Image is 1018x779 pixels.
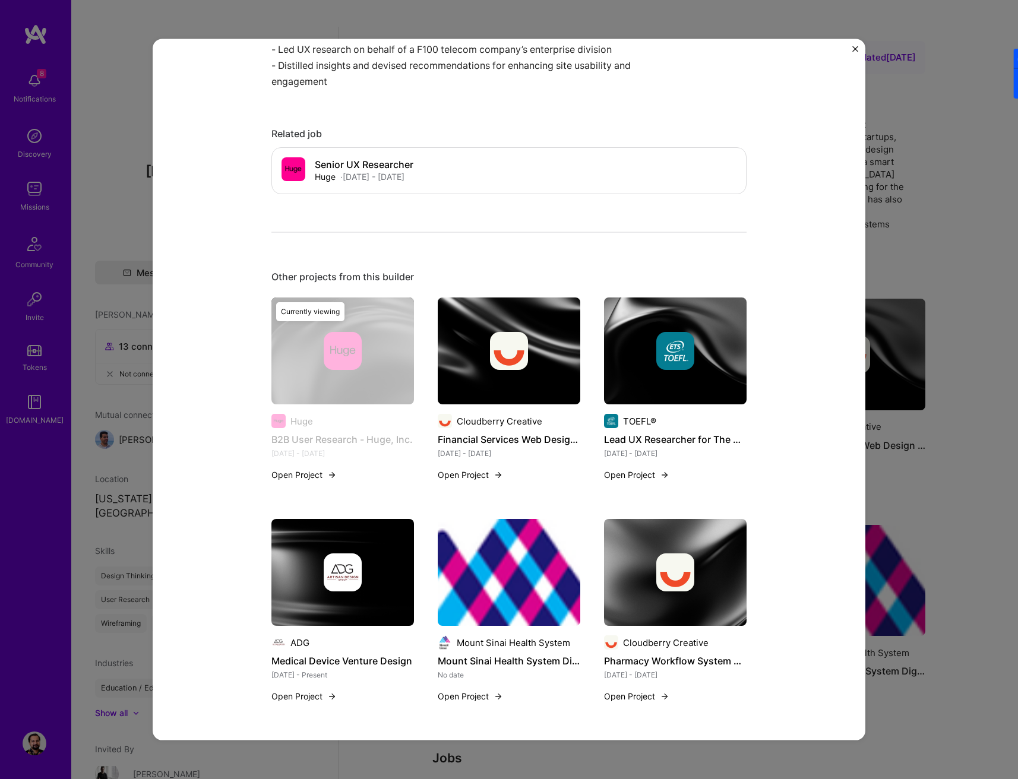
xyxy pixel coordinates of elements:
img: cover [271,297,414,404]
img: arrow-right [494,692,503,701]
img: Company logo [490,332,528,370]
div: [DATE] - Present [271,669,414,681]
img: cover [271,519,414,626]
button: Open Project [438,468,503,481]
h4: Mount Sinai Health System Digital Front Door [438,653,580,669]
button: Open Project [271,690,337,702]
button: Open Project [438,690,503,702]
h4: Senior UX Researcher [315,159,413,170]
h4: Pharmacy Workflow System Redesign [604,653,747,669]
img: cover [604,519,747,626]
h4: Financial Services Web Design Research [438,432,580,447]
img: Company logo [438,635,452,650]
div: Related job [271,128,747,140]
img: Company logo [656,332,694,370]
img: cover [604,297,747,404]
div: Huge [315,170,336,183]
img: arrow-right [327,692,337,701]
h4: Lead UX Researcher for The Nation's Report Card [604,432,747,447]
img: arrow-right [494,470,503,480]
button: Open Project [271,468,337,481]
button: Open Project [604,690,669,702]
div: Currently viewing [276,302,344,321]
img: Company logo [604,414,618,428]
div: TOEFL® [623,415,656,427]
div: [DATE] - [DATE] [438,447,580,460]
img: Company logo [324,553,362,591]
div: Cloudberry Creative [457,415,542,427]
div: Cloudberry Creative [623,636,709,649]
img: Mount Sinai Health System Digital Front Door [438,519,580,626]
img: arrow-right [327,470,337,480]
div: [DATE] - [DATE] [604,669,747,681]
img: Company logo [438,414,452,428]
div: [DATE] - [DATE] [604,447,747,460]
img: Company logo [656,553,694,591]
button: Open Project [604,468,669,481]
div: ADG [290,636,309,649]
div: Mount Sinai Health System [457,636,570,649]
img: arrow-right [660,692,669,701]
p: - Led UX research on behalf of a F100 telecom company’s enterprise division - Distilled insights ... [271,41,657,90]
img: arrow-right [660,470,669,480]
div: No date [438,669,580,681]
button: Close [852,46,858,59]
div: Other projects from this builder [271,271,747,283]
div: · [DATE] - [DATE] [340,170,404,183]
img: cover [438,297,580,404]
img: Company logo [271,635,286,650]
img: Company logo [282,157,305,181]
img: Company logo [604,635,618,650]
h4: Medical Device Venture Design [271,653,414,669]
